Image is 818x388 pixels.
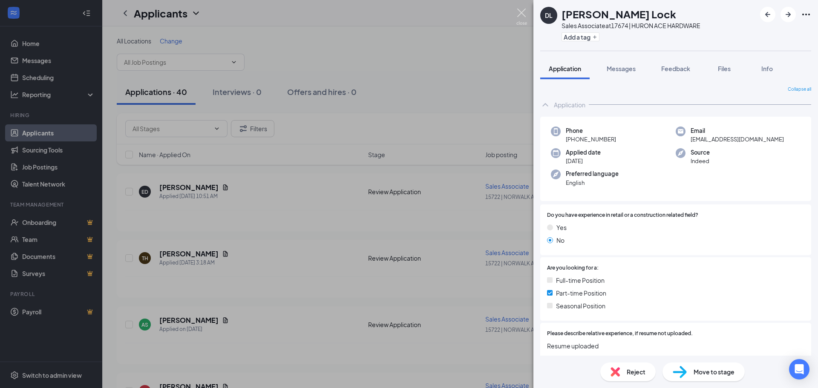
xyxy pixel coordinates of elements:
[556,301,605,310] span: Seasonal Position
[547,341,804,351] span: Resume uploaded
[547,264,599,272] span: Are you looking for a:
[691,157,710,165] span: Indeed
[556,236,565,245] span: No
[691,126,784,135] span: Email
[760,7,775,22] button: ArrowLeftNew
[801,9,811,20] svg: Ellipses
[607,65,636,72] span: Messages
[718,65,731,72] span: Files
[556,223,567,232] span: Yes
[547,330,693,338] span: Please describe relative experience, if resume not uploaded.
[556,276,605,285] span: Full-time Position
[549,65,581,72] span: Application
[763,9,773,20] svg: ArrowLeftNew
[566,157,601,165] span: [DATE]
[545,11,553,20] div: DL
[788,86,811,93] span: Collapse all
[789,359,809,379] div: Open Intercom Messenger
[694,367,734,377] span: Move to stage
[566,178,619,187] span: English
[691,135,784,144] span: [EMAIL_ADDRESS][DOMAIN_NAME]
[783,9,793,20] svg: ArrowRight
[627,367,645,377] span: Reject
[566,148,601,157] span: Applied date
[691,148,710,157] span: Source
[540,100,550,110] svg: ChevronUp
[566,126,616,135] span: Phone
[562,32,599,41] button: PlusAdd a tag
[566,135,616,144] span: [PHONE_NUMBER]
[781,7,796,22] button: ArrowRight
[562,7,676,21] h1: [PERSON_NAME] Lock
[661,65,690,72] span: Feedback
[761,65,773,72] span: Info
[592,34,597,40] svg: Plus
[556,288,606,298] span: Part-time Position
[554,101,585,109] div: Application
[547,211,698,219] span: Do you have experience in retail or a construction related field?
[566,170,619,178] span: Preferred language
[562,21,700,30] div: Sales Associate at 17674 | HURON ACE HARDWARE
